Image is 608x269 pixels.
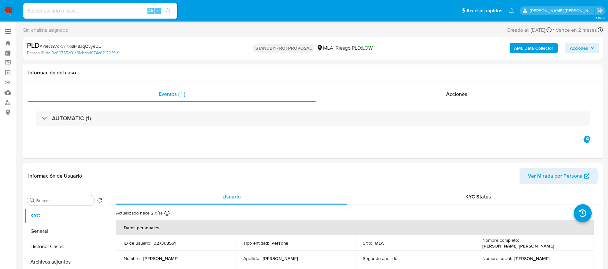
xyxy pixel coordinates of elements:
[482,256,512,261] p: Nombre social :
[570,43,588,53] span: Acciones
[465,193,491,200] span: KYC Status
[446,90,467,98] span: Acciones
[143,256,179,261] p: [PERSON_NAME]
[46,50,119,56] a: de19c66785d01a31cbdbd974c621763f
[509,8,514,13] a: Notificaciones
[25,239,105,254] button: Historial Casos
[556,27,597,34] span: Vence en 2 meses
[530,8,595,14] p: maria.acosta@mercadolibre.com
[596,7,603,14] a: Salir
[27,50,45,56] b: Person ID
[23,7,177,15] input: Buscar usuario o caso...
[507,26,552,34] div: Creado el: [DATE]
[52,115,91,122] h3: AUTOMATIC (1)
[116,220,594,235] th: Datos personales
[124,240,151,246] p: ID de usuario :
[222,193,241,200] span: Usuario
[36,198,92,204] input: Buscar
[363,240,372,246] p: Sitio :
[553,26,554,34] span: -
[482,243,554,249] p: [PERSON_NAME] [PERSON_NAME]
[23,27,68,34] span: Sin analista asignado
[148,8,153,14] span: Alt
[253,44,314,53] p: STANDBY - ROI PROPOSAL
[243,240,269,246] p: Tipo entidad :
[362,44,373,52] span: LOW
[36,111,590,126] div: AUTOMATIC (1)
[28,70,598,76] h1: Información del caso
[159,90,185,98] span: Eventos ( 1 )
[466,7,502,14] span: Accesos rápidos
[482,237,519,243] p: Nombre completo :
[162,6,175,15] button: search-icon
[27,40,40,50] b: PLD
[271,240,288,246] p: Persona
[401,256,402,261] p: -
[375,240,384,246] p: MLA
[154,240,176,246] p: 327368561
[97,198,102,205] button: Volver al orden por defecto
[565,43,599,53] button: Acciones
[528,168,583,184] span: Ver Mirada por Persona
[514,43,553,53] b: AML Data Collector
[514,256,550,261] p: [PERSON_NAME]
[510,43,558,53] button: AML Data Collector
[243,256,260,261] p: Apellido :
[263,256,298,261] p: [PERSON_NAME]
[520,168,598,184] button: Ver Mirada por Persona
[317,45,333,52] div: MLA
[116,210,163,216] p: Actualizado hace 2 días
[40,43,101,49] span: # YeNs87oKATtKslM8JqQvyeDL
[25,223,105,239] button: General
[157,8,159,14] span: s
[25,208,105,223] button: KYC
[336,45,373,52] span: Riesgo PLD:
[363,256,398,261] p: Segundo apellido :
[28,173,82,179] h1: Información de Usuario
[30,198,35,203] button: Buscar
[124,256,141,261] p: Nombre :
